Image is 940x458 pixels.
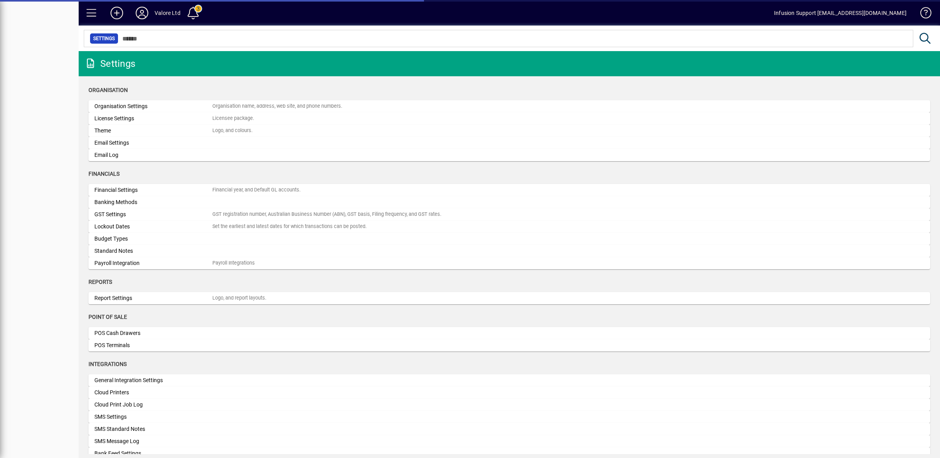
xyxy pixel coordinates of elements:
div: Cloud Print Job Log [94,401,212,409]
a: Cloud Printers [88,386,930,399]
a: Email Settings [88,137,930,149]
div: Organisation name, address, web site, and phone numbers. [212,103,342,110]
div: License Settings [94,114,212,123]
span: Integrations [88,361,127,367]
a: General Integration Settings [88,374,930,386]
div: Bank Feed Settings [94,449,212,458]
a: SMS Settings [88,411,930,423]
div: Cloud Printers [94,388,212,397]
div: General Integration Settings [94,376,212,384]
span: Financials [88,171,120,177]
div: Payroll Integrations [212,259,255,267]
div: Financial Settings [94,186,212,194]
a: Report SettingsLogo, and report layouts. [88,292,930,304]
div: Banking Methods [94,198,212,206]
div: Valore Ltd [155,7,181,19]
div: Organisation Settings [94,102,212,110]
div: Logo, and report layouts. [212,294,266,302]
span: Organisation [88,87,128,93]
div: Budget Types [94,235,212,243]
div: GST registration number, Australian Business Number (ABN), GST basis, Filing frequency, and GST r... [212,211,441,218]
a: GST SettingsGST registration number, Australian Business Number (ABN), GST basis, Filing frequenc... [88,208,930,221]
div: Set the earliest and latest dates for which transactions can be posted. [212,223,367,230]
a: Email Log [88,149,930,161]
div: GST Settings [94,210,212,219]
div: Logo, and colours. [212,127,253,134]
a: POS Terminals [88,339,930,351]
div: Theme [94,127,212,135]
a: Banking Methods [88,196,930,208]
div: Report Settings [94,294,212,302]
div: POS Terminals [94,341,212,349]
div: POS Cash Drawers [94,329,212,337]
a: Organisation SettingsOrganisation name, address, web site, and phone numbers. [88,100,930,112]
div: SMS Settings [94,413,212,421]
a: Cloud Print Job Log [88,399,930,411]
a: Knowledge Base [914,2,930,27]
a: Budget Types [88,233,930,245]
button: Add [104,6,129,20]
div: Email Log [94,151,212,159]
span: Reports [88,279,112,285]
div: Licensee package. [212,115,254,122]
a: SMS Standard Notes [88,423,930,435]
a: License SettingsLicensee package. [88,112,930,125]
a: Lockout DatesSet the earliest and latest dates for which transactions can be posted. [88,221,930,233]
button: Profile [129,6,155,20]
div: Infusion Support [EMAIL_ADDRESS][DOMAIN_NAME] [774,7,907,19]
div: Financial year, and Default GL accounts. [212,186,300,194]
a: Standard Notes [88,245,930,257]
a: POS Cash Drawers [88,327,930,339]
a: ThemeLogo, and colours. [88,125,930,137]
div: Email Settings [94,139,212,147]
div: SMS Message Log [94,437,212,445]
div: Lockout Dates [94,223,212,231]
a: Payroll IntegrationPayroll Integrations [88,257,930,269]
div: Standard Notes [94,247,212,255]
a: Financial SettingsFinancial year, and Default GL accounts. [88,184,930,196]
span: Settings [93,35,115,42]
div: SMS Standard Notes [94,425,212,433]
span: Point of Sale [88,314,127,320]
div: Settings [85,57,135,70]
a: SMS Message Log [88,435,930,447]
div: Payroll Integration [94,259,212,267]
